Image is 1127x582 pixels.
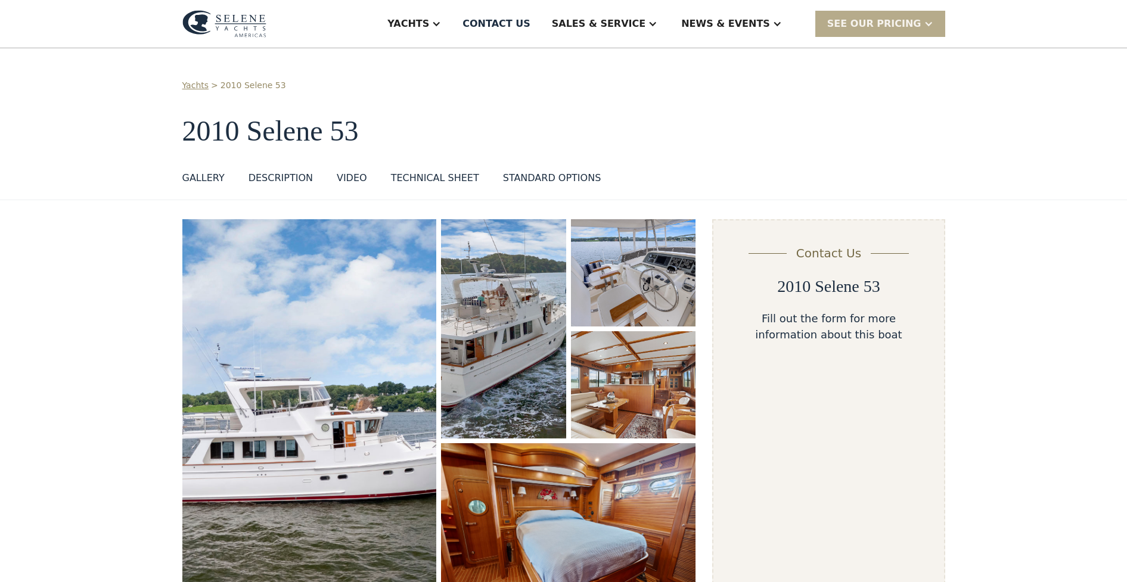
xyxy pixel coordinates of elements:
[391,171,479,185] div: TECHNICAL SHEET
[182,171,225,190] a: GALLERY
[182,10,266,38] img: logo
[182,116,945,147] h1: 2010 Selene 53
[441,219,566,438] a: open lightbox
[732,310,924,343] div: Fill out the form for more information about this boat
[221,79,286,92] a: 2010 Selene 53
[337,171,367,190] a: VIDEO
[211,79,218,92] div: >
[462,17,530,31] div: Contact US
[503,171,601,185] div: STANDARD OPTIONS
[815,11,945,36] div: SEE Our Pricing
[571,331,696,438] a: open lightbox
[182,79,209,92] a: Yachts
[337,171,367,185] div: VIDEO
[387,17,429,31] div: Yachts
[796,244,861,262] div: Contact Us
[827,17,921,31] div: SEE Our Pricing
[503,171,601,190] a: STANDARD OPTIONS
[571,219,696,326] a: open lightbox
[552,17,645,31] div: Sales & Service
[182,171,225,185] div: GALLERY
[681,17,770,31] div: News & EVENTS
[249,171,313,190] a: DESCRIPTION
[249,171,313,185] div: DESCRIPTION
[391,171,479,190] a: TECHNICAL SHEET
[777,276,880,297] h2: 2010 Selene 53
